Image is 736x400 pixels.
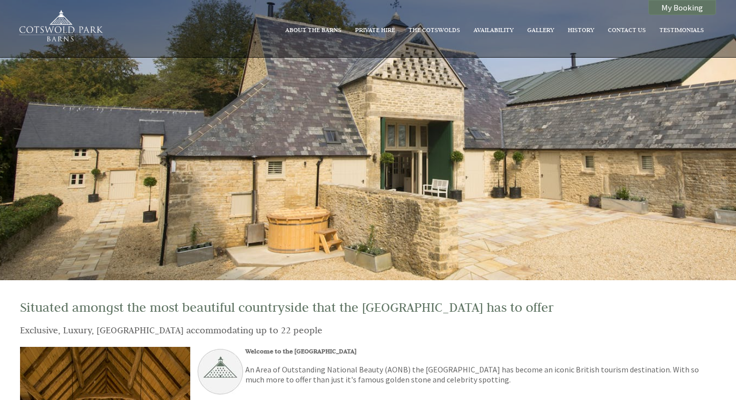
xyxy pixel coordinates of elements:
a: Private Hire [355,26,395,34]
a: The Cotswolds [409,26,460,34]
h1: Situated amongst the most beautiful countryside that the [GEOGRAPHIC_DATA] has to offer [20,299,704,315]
a: History [568,26,594,34]
a: Availability [474,26,514,34]
p: An Area of Outstanding National Beauty (AONB) the [GEOGRAPHIC_DATA] has become an iconic British ... [20,364,704,394]
a: About The Barns [285,26,341,34]
a: Testimonials [659,26,704,34]
strong: Welcome to the [GEOGRAPHIC_DATA] [245,347,356,355]
a: Gallery [527,26,554,34]
img: Cotswold Park Barns [14,10,107,45]
a: Contact Us [608,26,646,34]
h2: Exclusive, Luxury, [GEOGRAPHIC_DATA] accommodating up to 22 people [20,323,704,337]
